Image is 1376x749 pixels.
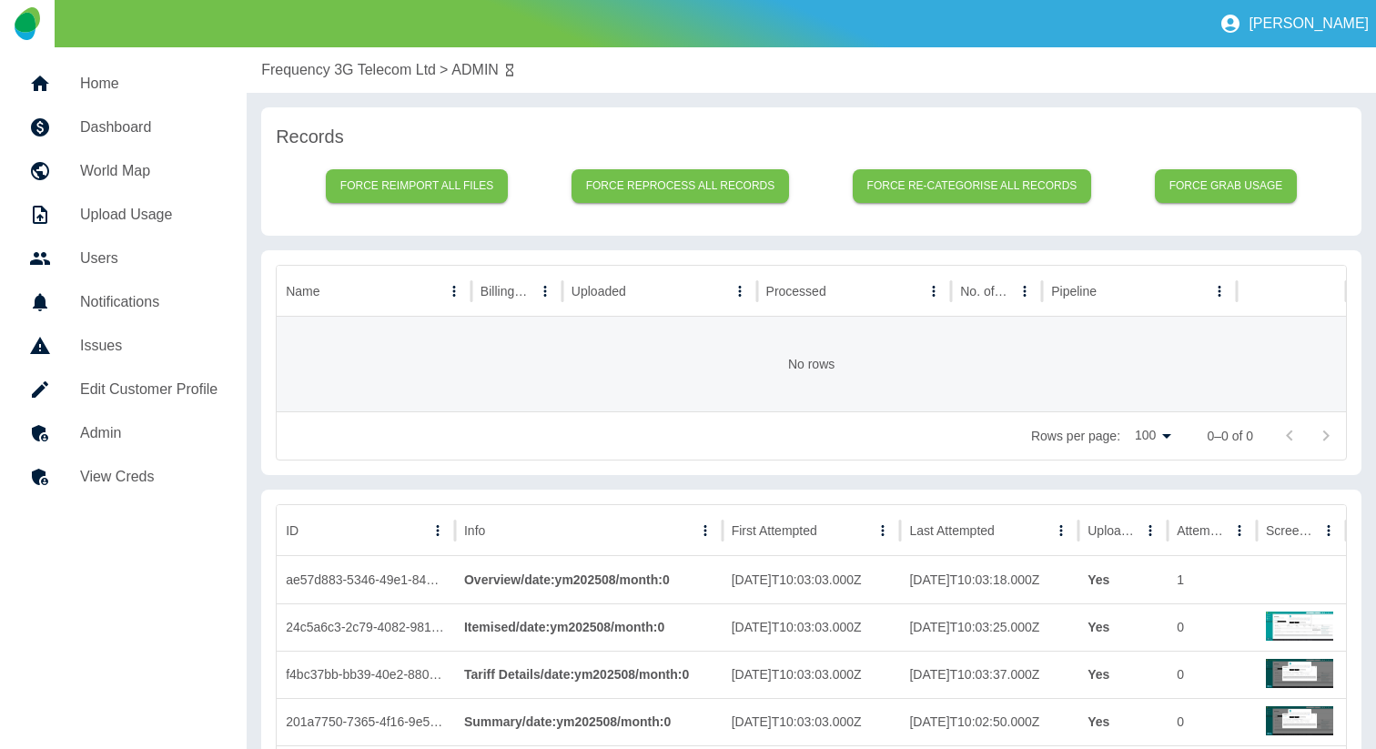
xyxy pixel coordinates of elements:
button: Uploaded column menu [1138,518,1163,543]
span: / month : 0 [616,572,670,587]
div: 2025-08-19T10:03:37.000Z [900,651,1078,698]
button: Force re-categorise all records [853,169,1092,203]
div: ae57d883-5346-49e1-84d1-72ce34abf4d3 [277,556,455,603]
div: First Attempted [732,523,817,538]
a: ADMIN [451,59,499,81]
div: Uploaded [1088,523,1136,538]
p: > [440,59,448,81]
div: Screenshot [1266,523,1314,538]
div: 2025-08-19T10:03:25.000Z [900,603,1078,651]
img: 1755597787-EE-clickScheduleButtons-maybe-already-scheduled-exception.png [1266,699,1333,743]
h5: Edit Customer Profile [80,379,218,400]
button: Attempts column menu [1227,518,1252,543]
div: 2025-08-19T10:03:03.000Z [723,698,901,745]
div: 2025-08-19T10:03:03.000Z [723,651,901,698]
a: Notifications [15,280,232,324]
a: Edit Customer Profile [15,368,232,411]
strong: Summary [464,714,671,729]
button: Processed column menu [921,278,946,304]
h5: Upload Usage [80,204,218,226]
h5: Home [80,73,218,95]
button: ID column menu [425,518,450,543]
button: Uploaded column menu [727,278,753,304]
a: Admin [15,411,232,455]
a: World Map [15,149,232,193]
strong: Itemised [464,620,664,634]
span: / date : ym202508 [522,714,617,729]
span: / date : ym202508 [516,620,611,634]
strong: Yes [1088,572,1109,587]
div: 2025-08-19T10:03:03.000Z [723,556,901,603]
h5: Admin [80,422,218,444]
button: Billing Date column menu [532,278,558,304]
img: 1755597786-EE-clickScheduleButtons-maybe-already-scheduled-exception.png [1266,604,1333,648]
button: First Attempted column menu [870,518,895,543]
button: Info column menu [693,518,718,543]
h5: Users [80,248,218,269]
button: No. of rows column menu [1012,278,1037,304]
div: 0 [1168,698,1257,745]
div: 0 [1168,603,1257,651]
a: View Creds [15,455,232,499]
a: Issues [15,324,232,368]
button: Screenshot column menu [1316,518,1341,543]
div: 100 [1128,422,1178,449]
div: 2025-08-20T10:02:50.000Z [900,698,1078,745]
h5: Notifications [80,291,218,313]
span: / month : 0 [617,714,671,729]
strong: Overview [464,572,670,587]
strong: Tariff Details [464,667,689,682]
img: Logo [15,7,39,40]
div: 24c5a6c3-2c79-4082-981d-d61cc0a97df3 [277,603,455,651]
span: / month : 0 [611,620,664,634]
p: Rows per page: [1031,427,1120,445]
button: Last Attempted column menu [1048,518,1074,543]
button: Force reimport all files [326,169,509,203]
img: 1755597789-EE-clickScheduleButtons-maybe-already-scheduled-exception.png [1266,652,1333,695]
a: Upload Usage [15,193,232,237]
a: Users [15,237,232,280]
h6: Records [276,122,1347,151]
strong: Yes [1088,620,1109,634]
span: / date : ym202508 [521,572,615,587]
h5: Issues [80,335,218,357]
div: Name [286,284,319,299]
div: 1 [1168,556,1257,603]
div: 0 [1168,651,1257,698]
h5: View Creds [80,466,218,488]
div: Pipeline [1051,284,1097,299]
button: Force reprocess all records [572,169,790,203]
a: Dashboard [15,106,232,149]
div: No rows [277,317,1346,411]
p: 0–0 of 0 [1207,427,1253,445]
div: ID [286,523,298,538]
button: [PERSON_NAME] [1212,5,1376,42]
div: No. of rows [960,284,1010,299]
strong: Yes [1088,667,1109,682]
strong: Yes [1088,714,1109,729]
a: Frequency 3G Telecom Ltd [261,59,436,81]
button: Name column menu [441,278,467,304]
a: Home [15,62,232,106]
div: Processed [766,284,826,299]
div: 201a7750-7365-4f16-9e58-ee7c621819b4 [277,698,455,745]
div: 2025-08-19T10:03:03.000Z [723,603,901,651]
h5: World Map [80,160,218,182]
div: Uploaded [572,284,626,299]
span: / date : ym202508 [541,667,635,682]
div: Billing Date [481,284,531,299]
h5: Dashboard [80,116,218,138]
button: Pipeline column menu [1207,278,1232,304]
div: Last Attempted [909,523,994,538]
div: f4bc37bb-bb39-40e2-880b-0a81cd2e21b1 [277,651,455,698]
div: Info [464,523,485,538]
p: [PERSON_NAME] [1249,15,1369,32]
span: / month : 0 [635,667,689,682]
button: Force grab usage [1155,169,1298,203]
div: Attempts [1177,523,1225,538]
div: 2025-08-19T10:03:18.000Z [900,556,1078,603]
